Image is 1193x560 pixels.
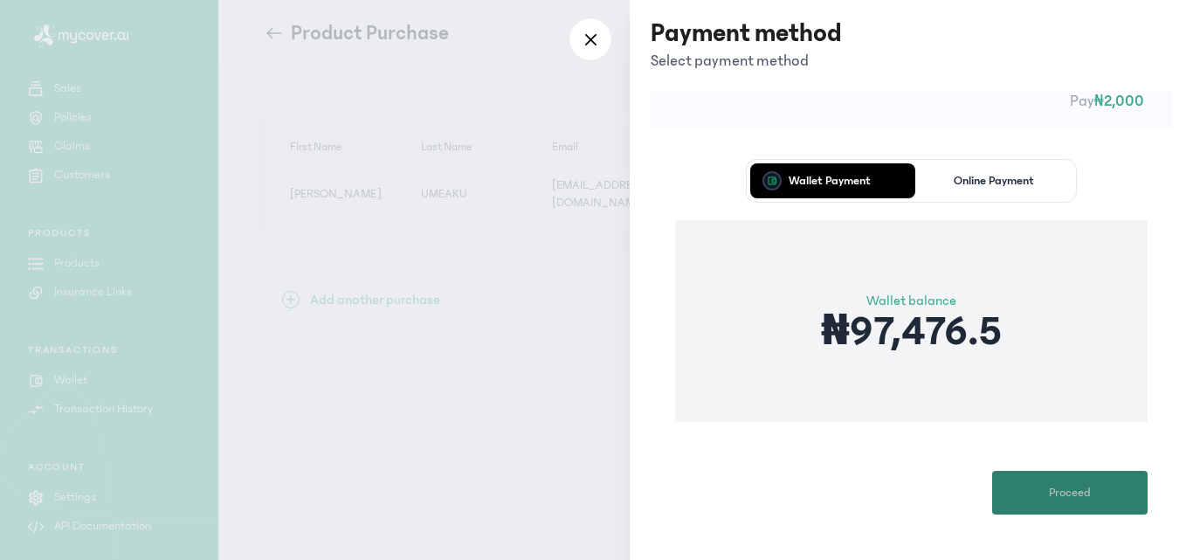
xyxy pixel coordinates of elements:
span: Proceed [1049,484,1091,502]
button: Wallet Payment [750,163,908,198]
p: Wallet balance [821,290,1002,311]
p: ₦97,476.5 [821,311,1002,353]
button: Proceed [992,471,1148,515]
p: Online Payment [954,175,1034,187]
button: Online Payment [915,163,1073,198]
p: Wallet Payment [789,175,871,187]
p: Select payment method [651,49,842,73]
span: ₦2,000 [1094,93,1144,110]
p: Pay [679,89,1144,114]
h3: Payment method [651,17,842,49]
